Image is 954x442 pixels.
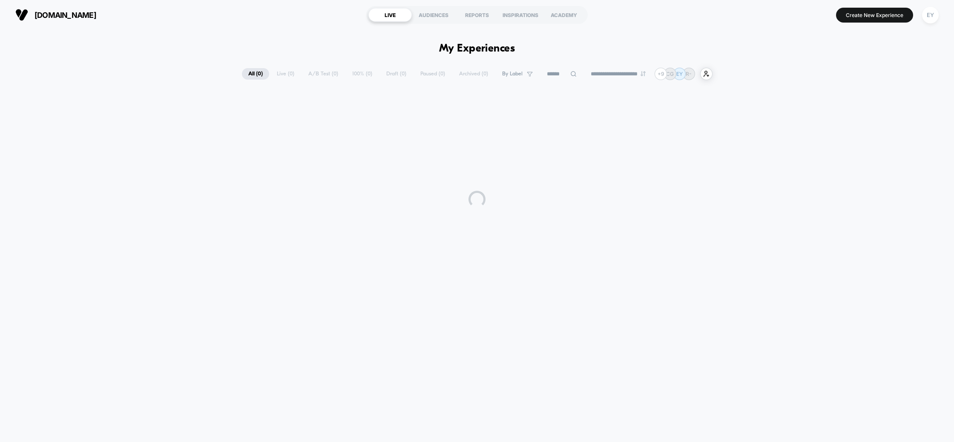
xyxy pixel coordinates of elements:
div: AUDIENCES [412,8,455,22]
span: By Label [502,71,523,77]
div: ACADEMY [542,8,586,22]
button: [DOMAIN_NAME] [13,8,99,22]
img: Visually logo [15,9,28,21]
h1: My Experiences [439,43,515,55]
span: [DOMAIN_NAME] [34,11,96,20]
p: CG [666,71,674,77]
button: EY [920,6,941,24]
button: Create New Experience [836,8,913,23]
span: All ( 0 ) [242,68,269,80]
img: end [641,71,646,76]
div: INSPIRATIONS [499,8,542,22]
div: REPORTS [455,8,499,22]
div: + 9 [655,68,667,80]
div: LIVE [368,8,412,22]
div: EY [922,7,939,23]
p: R- [686,71,692,77]
p: EY [676,71,683,77]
